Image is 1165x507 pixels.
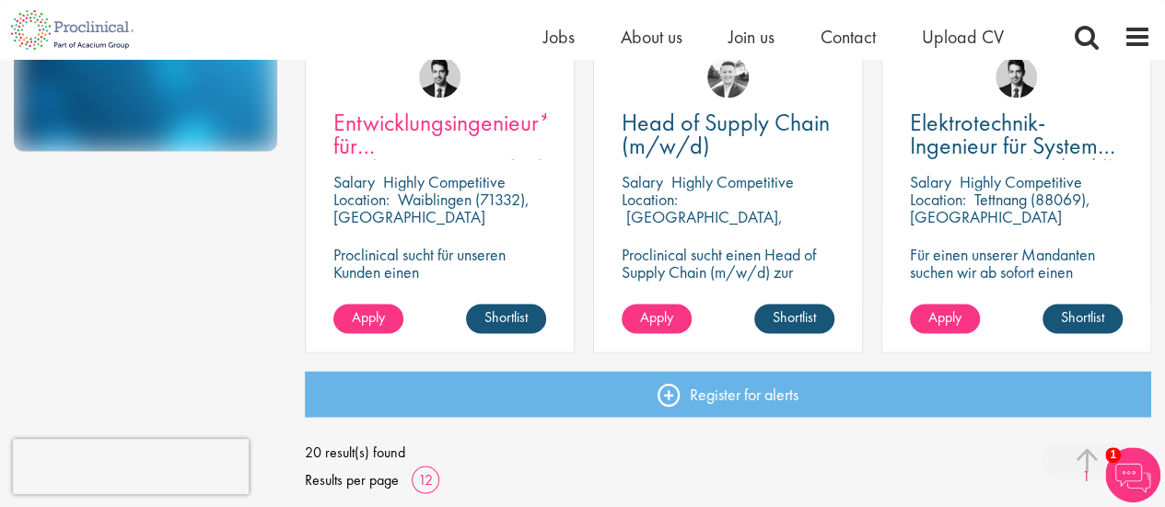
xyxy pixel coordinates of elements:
img: Thomas Wenig [996,56,1037,98]
p: Tettnang (88069), [GEOGRAPHIC_DATA] [910,189,1090,227]
span: 20 result(s) found [305,438,1151,466]
img: Thomas Wenig [419,56,460,98]
a: Join us [728,25,775,49]
p: [GEOGRAPHIC_DATA], [GEOGRAPHIC_DATA] [622,206,783,245]
img: Chatbot [1105,447,1160,502]
span: Salary [333,171,375,192]
span: Location: [333,189,390,210]
span: Salary [910,171,951,192]
a: Apply [910,304,980,333]
a: Shortlist [1043,304,1123,333]
span: Apply [928,307,961,327]
p: Highly Competitive [671,171,794,192]
a: Apply [622,304,692,333]
iframe: reCAPTCHA [13,439,249,494]
a: Shortlist [754,304,834,333]
span: Apply [640,307,673,327]
a: Apply [333,304,403,333]
p: Proclinical sucht für unseren Kunden einen Entwicklungsingenieur für Hochspannungstechnik (m/w/d). [333,246,546,316]
span: Salary [622,171,663,192]
a: 12 [412,469,439,489]
a: Shortlist [466,304,546,333]
a: Jobs [543,25,575,49]
a: Entwicklungsingenieur*in für Hochspannungstechnik (m/w/d) [333,111,546,157]
p: Waiblingen (71332), [GEOGRAPHIC_DATA] [333,189,530,227]
p: Highly Competitive [383,171,506,192]
span: Location: [910,189,966,210]
span: Elektrotechnik-Ingenieur für System Engineering (m/w/d) [910,107,1115,184]
a: Register for alerts [305,371,1151,417]
p: Für einen unserer Mandanten suchen wir ab sofort einen Elektrotechnik-Ingenieur für System Engine... [910,246,1123,333]
p: Proclinical sucht einen Head of Supply Chain (m/w/d) zur Verstärkung des Teams unseres Kunden in ... [622,246,834,333]
a: Upload CV [922,25,1004,49]
a: Elektrotechnik-Ingenieur für System Engineering (m/w/d) [910,111,1123,157]
span: Head of Supply Chain (m/w/d) [622,107,830,161]
a: 1 [1073,466,1100,487]
span: Results per page [305,466,399,493]
span: Apply [352,307,385,327]
span: 1 [1105,447,1121,463]
span: Entwicklungsingenieur*in für Hochspannungstechnik (m/w/d) [333,107,568,207]
a: Head of Supply Chain (m/w/d) [622,111,834,157]
span: Location: [622,189,678,210]
p: Highly Competitive [960,171,1082,192]
img: Lukas Eckert [707,56,749,98]
a: About us [621,25,682,49]
a: Contact [821,25,876,49]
